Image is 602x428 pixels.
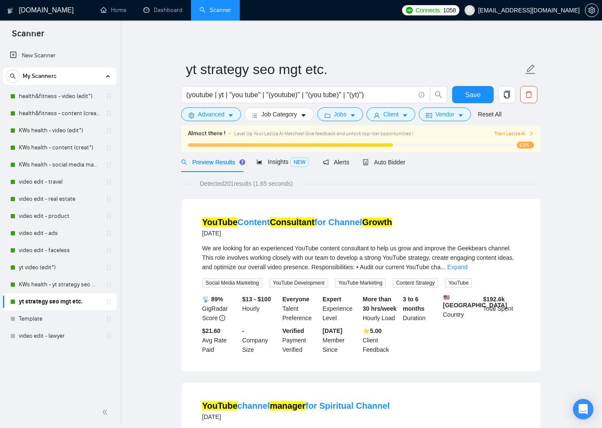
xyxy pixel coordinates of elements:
[256,159,262,165] span: area-chart
[321,326,361,354] div: Member Since
[402,112,408,119] span: caret-down
[520,86,537,103] button: delete
[426,112,432,119] span: idcard
[445,278,472,288] span: YouTube
[202,217,392,227] a: YouTubeContentConsultantfor ChannelGrowth
[242,296,271,303] b: $13 - $100
[585,3,599,17] button: setting
[281,326,321,354] div: Payment Verified
[419,107,471,121] button: idcardVendorcaret-down
[186,89,415,100] input: Search Freelance Jobs...
[105,161,112,168] span: holder
[19,190,100,208] a: video edit - real estate
[200,294,241,323] div: GigRadar Score
[498,86,516,103] button: copy
[3,47,116,64] li: New Scanner
[105,333,112,339] span: holder
[362,217,392,227] mark: Growth
[181,159,187,165] span: search
[270,217,314,227] mark: Consultant
[202,327,221,334] b: $21.60
[202,401,390,410] a: YouTubechannelmanagerfor Spiritual Channel
[19,88,100,105] a: health&fitness - video (edit*)
[435,110,454,119] span: Vendor
[105,247,112,254] span: holder
[105,281,112,288] span: holder
[363,159,369,165] span: robot
[186,59,523,80] input: Scanner name...
[202,296,223,303] b: 📡 89%
[393,278,438,288] span: Content Strategy
[361,326,401,354] div: Client Feedback
[200,6,231,14] a: searchScanner
[430,86,447,103] button: search
[458,112,464,119] span: caret-down
[200,326,241,354] div: Avg Rate Paid
[181,159,243,166] span: Preview Results
[19,139,100,156] a: KWs health - content (creat*)
[269,278,328,288] span: YouTube Development
[194,179,299,188] span: Detected 201 results (1.65 seconds)
[181,107,241,121] button: settingAdvancedcaret-down
[202,412,390,422] div: [DATE]
[585,7,598,14] span: setting
[19,276,100,293] a: KWs health - yt strategy seo mgt etc.
[367,107,415,121] button: userClientcaret-down
[350,112,356,119] span: caret-down
[241,326,281,354] div: Company Size
[322,296,341,303] b: Expert
[499,91,515,98] span: copy
[19,156,100,173] a: KWs health - social media manag*
[361,294,401,323] div: Hourly Load
[363,159,405,166] span: Auto Bidder
[335,278,386,288] span: YouTube Marketing
[105,230,112,237] span: holder
[261,110,297,119] span: Job Category
[323,159,349,166] span: Alerts
[19,259,100,276] a: yt video (edit*)
[283,327,304,334] b: Verified
[6,73,19,79] span: search
[441,294,482,323] div: Country
[102,408,110,416] span: double-left
[19,225,100,242] a: video edit - ads
[281,294,321,323] div: Talent Preference
[270,401,305,410] mark: manager
[6,69,20,83] button: search
[430,91,447,98] span: search
[374,112,380,119] span: user
[465,89,480,100] span: Save
[252,112,258,119] span: bars
[19,242,100,259] a: video edit - faceless
[198,110,224,119] span: Advanced
[283,296,310,303] b: Everyone
[525,64,536,75] span: edit
[406,7,413,14] img: upwork-logo.png
[3,68,116,345] li: My Scanners
[444,294,450,300] img: 🇺🇸
[521,91,537,98] span: delete
[441,264,446,270] span: ...
[5,27,51,45] span: Scanner
[585,7,599,14] a: setting
[105,298,112,305] span: holder
[363,296,396,312] b: More than 30 hrs/week
[105,213,112,220] span: holder
[443,294,507,309] b: [GEOGRAPHIC_DATA]
[105,127,112,134] span: holder
[7,4,13,18] img: logo
[105,110,112,117] span: holder
[19,173,100,190] a: video edit - travel
[202,245,514,270] span: We are looking for an experienced YouTube content consultant to help us grow and improve the Geek...
[105,178,112,185] span: holder
[19,327,100,345] a: video edit - lawyer
[447,264,468,270] a: Expand
[325,112,331,119] span: folder
[481,294,522,323] div: Total Spent
[202,278,262,288] span: Social Media Marketing
[301,112,307,119] span: caret-down
[443,6,456,15] span: 1058
[321,294,361,323] div: Experience Level
[495,130,534,138] button: Train Laziza AI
